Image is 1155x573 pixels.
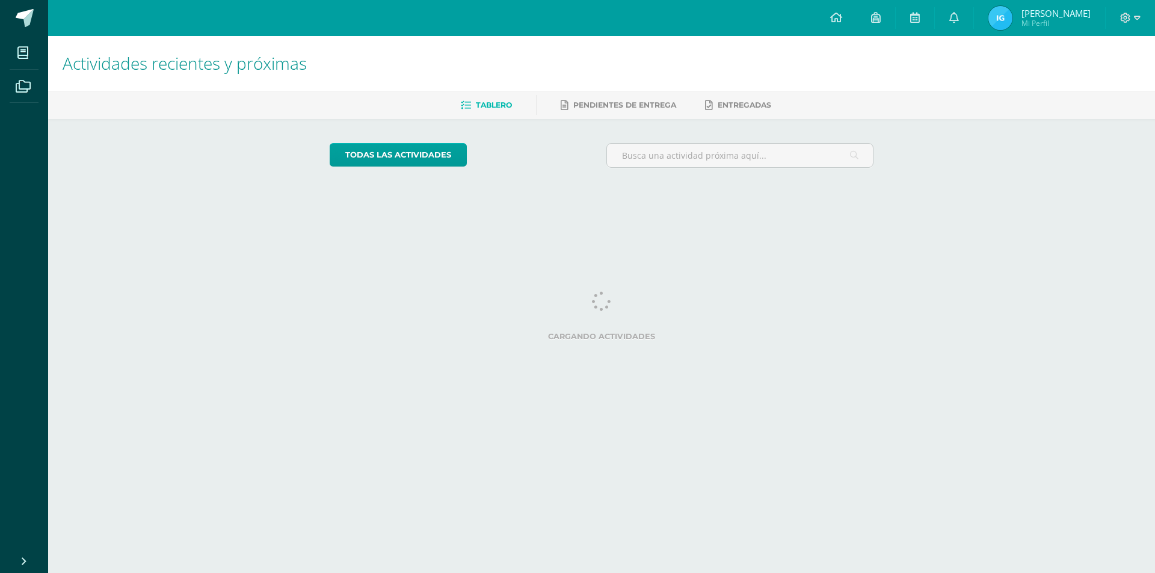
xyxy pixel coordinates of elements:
span: Actividades recientes y próximas [63,52,307,75]
a: todas las Actividades [330,143,467,167]
span: Tablero [476,100,512,109]
label: Cargando actividades [330,332,874,341]
input: Busca una actividad próxima aquí... [607,144,873,167]
span: Pendientes de entrega [573,100,676,109]
span: Entregadas [718,100,771,109]
a: Pendientes de entrega [561,96,676,115]
img: 651636e8bb3ebf80c0af00aaf6bf380f.png [988,6,1012,30]
a: Tablero [461,96,512,115]
span: [PERSON_NAME] [1021,7,1091,19]
a: Entregadas [705,96,771,115]
span: Mi Perfil [1021,18,1091,28]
